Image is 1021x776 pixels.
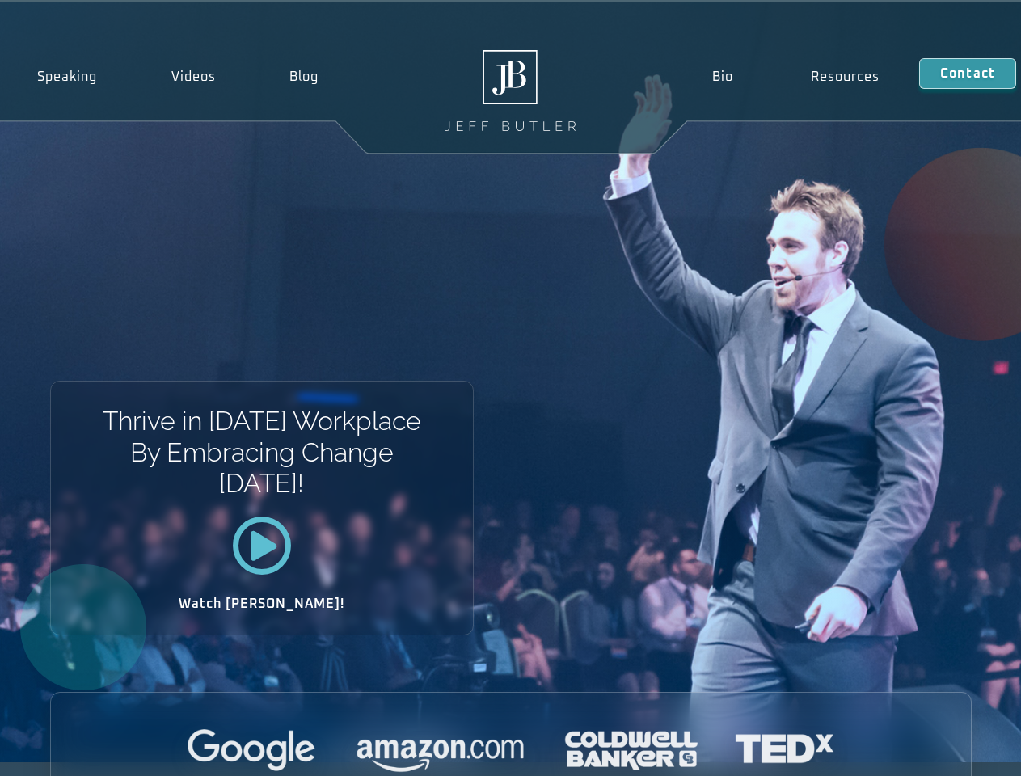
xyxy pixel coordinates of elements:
span: Contact [940,67,995,80]
a: Videos [134,58,253,95]
a: Bio [673,58,772,95]
a: Resources [772,58,919,95]
h1: Thrive in [DATE] Workplace By Embracing Change [DATE]! [101,406,422,499]
h2: Watch [PERSON_NAME]! [108,597,416,610]
nav: Menu [673,58,918,95]
a: Contact [919,58,1016,89]
a: Blog [252,58,356,95]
